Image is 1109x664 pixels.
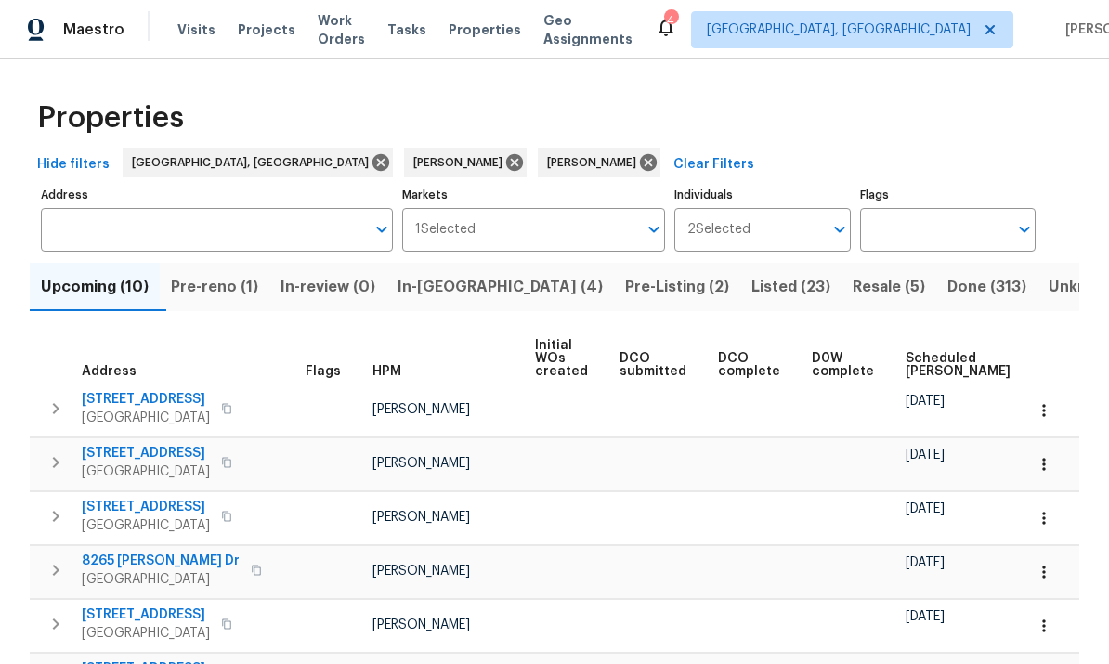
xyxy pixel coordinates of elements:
[63,20,124,39] span: Maestro
[673,153,754,176] span: Clear Filters
[906,395,945,408] span: [DATE]
[664,11,677,30] div: 4
[906,610,945,623] span: [DATE]
[906,502,945,515] span: [DATE]
[620,352,686,378] span: DCO submitted
[707,20,971,39] span: [GEOGRAPHIC_DATA], [GEOGRAPHIC_DATA]
[318,11,365,48] span: Work Orders
[827,216,853,242] button: Open
[82,409,210,427] span: [GEOGRAPHIC_DATA]
[372,618,470,631] span: [PERSON_NAME]
[1011,216,1037,242] button: Open
[860,189,1036,201] label: Flags
[132,153,376,172] span: [GEOGRAPHIC_DATA], [GEOGRAPHIC_DATA]
[387,23,426,36] span: Tasks
[82,462,210,481] span: [GEOGRAPHIC_DATA]
[82,498,210,516] span: [STREET_ADDRESS]
[538,148,660,177] div: [PERSON_NAME]
[82,516,210,535] span: [GEOGRAPHIC_DATA]
[372,565,470,578] span: [PERSON_NAME]
[82,605,210,624] span: [STREET_ADDRESS]
[372,365,401,378] span: HPM
[281,274,375,300] span: In-review (0)
[404,148,527,177] div: [PERSON_NAME]
[37,109,184,127] span: Properties
[82,444,210,462] span: [STREET_ADDRESS]
[535,339,588,378] span: Initial WOs created
[687,222,750,238] span: 2 Selected
[751,274,830,300] span: Listed (23)
[171,274,258,300] span: Pre-reno (1)
[306,365,341,378] span: Flags
[238,20,295,39] span: Projects
[82,365,137,378] span: Address
[674,189,850,201] label: Individuals
[812,352,874,378] span: D0W complete
[82,570,240,589] span: [GEOGRAPHIC_DATA]
[82,624,210,643] span: [GEOGRAPHIC_DATA]
[718,352,780,378] span: DCO complete
[372,403,470,416] span: [PERSON_NAME]
[906,556,945,569] span: [DATE]
[398,274,603,300] span: In-[GEOGRAPHIC_DATA] (4)
[37,153,110,176] span: Hide filters
[641,216,667,242] button: Open
[413,153,510,172] span: [PERSON_NAME]
[666,148,762,182] button: Clear Filters
[547,153,644,172] span: [PERSON_NAME]
[853,274,925,300] span: Resale (5)
[449,20,521,39] span: Properties
[372,511,470,524] span: [PERSON_NAME]
[30,148,117,182] button: Hide filters
[41,189,393,201] label: Address
[906,449,945,462] span: [DATE]
[372,457,470,470] span: [PERSON_NAME]
[177,20,215,39] span: Visits
[906,352,1011,378] span: Scheduled [PERSON_NAME]
[82,552,240,570] span: 8265 [PERSON_NAME] Dr
[543,11,633,48] span: Geo Assignments
[625,274,729,300] span: Pre-Listing (2)
[123,148,393,177] div: [GEOGRAPHIC_DATA], [GEOGRAPHIC_DATA]
[82,390,210,409] span: [STREET_ADDRESS]
[369,216,395,242] button: Open
[947,274,1026,300] span: Done (313)
[41,274,149,300] span: Upcoming (10)
[415,222,476,238] span: 1 Selected
[402,189,666,201] label: Markets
